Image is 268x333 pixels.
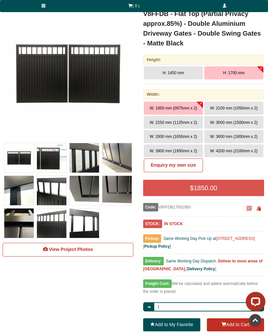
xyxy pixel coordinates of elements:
[150,120,197,125] span: W: 2250 mm (1125mm x 2)
[4,208,34,238] img: V8FFDB - Flat Top (Partial Privacy approx.85%) - Double Aluminium Driveway Gates - Double Swing G...
[143,280,264,299] div: Will be calculated and added automatically before the order is placed.
[223,71,244,75] span: H: 1700 mm
[143,236,255,249] span: Same Working Day Pick Up at [ ]
[150,106,197,110] span: W: 1950 mm (0975mm x 2)
[143,203,244,211] div: V8FFDB17001950
[204,102,263,115] button: W: 2100 mm (1050mm x 2)
[144,116,203,129] button: W: 2250 mm (1125mm x 2)
[144,158,203,172] a: Enquiry my own size
[151,162,196,168] b: Enquiry my own size
[204,116,263,129] button: W: 3000 mm (1500mm x 2)
[143,220,162,228] span: STOCK:
[193,184,217,191] span: 1850.00
[150,134,197,139] span: W: 3300 mm (1650mm x 2)
[144,66,203,79] button: H: 1450 mm
[144,130,203,143] button: W: 3300 mm (1650mm x 2)
[216,236,255,241] a: [STREET_ADDRESS]
[37,176,66,205] img: V8FFDB - Flat Top (Partial Privacy approx.85%) - Double Aluminium Driveway Gates - Double Swing G...
[70,143,99,173] img: V8FFDB - Flat Top (Partial Privacy approx.85%) - Double Aluminium Driveway Gates - Double Swing G...
[144,244,170,249] a: Pickup Policy
[102,143,132,173] img: V8FFDB - Flat Top (Partial Privacy approx.85%) - Double Aluminium Driveway Gates - Double Swing G...
[70,208,99,238] img: V8FFDB - Flat Top (Partial Privacy approx.85%) - Double Aluminium Driveway Gates - Double Swing G...
[143,55,264,65] div: Height:
[164,222,183,226] b: IN STOCK
[143,180,264,196] div: $
[210,120,258,125] span: W: 3000 mm (1500mm x 2)
[163,71,184,75] span: H: 1450 mm
[49,247,93,252] span: View Project Photos
[143,279,172,288] span: Freight Cost:
[37,208,66,238] img: V8FFDB - Flat Top (Partial Privacy approx.85%) - Double Aluminium Driveway Gates - Double Swing G...
[143,257,264,276] div: [ ]
[207,318,264,331] button: Add to Cart
[144,144,203,158] button: W: 3900 mm (1950mm x 2)
[241,289,268,317] iframe: LiveChat chat widget
[204,144,263,158] button: W: 4200 mm (2100mm x 2)
[210,106,258,110] span: W: 2100 mm (1050mm x 2)
[247,207,252,211] a: Click to enlarge and scan to share.
[4,176,34,205] img: V8FFDB - Flat Top (Partial Privacy approx.85%) - Double Aluminium Driveway Gates - Double Swing G...
[4,143,34,173] img: V8FFDB - Flat Top (Partial Privacy approx.85%) - Double Aluminium Driveway Gates - Double Swing G...
[143,203,158,211] span: Code:
[102,176,132,205] img: V8FFDB - Flat Top (Partial Privacy approx.85%) - Double Aluminium Driveway Gates - Double Swing G...
[143,234,161,243] span: Pickup:
[143,318,200,331] a: Add to My Favorite
[143,9,264,48] h1: V8FFDB - Flat Top (Partial Privacy approx.85%) - Double Aluminium Driveway Gates - Double Swing G...
[3,9,133,138] img: V8FFDB - Flat Top (Partial Privacy approx.85%) - Double Aluminium Driveway Gates - Double Swing G...
[143,257,164,265] span: Delivery:
[210,149,258,153] span: W: 4200 mm (2100mm x 2)
[150,149,197,153] span: W: 3900 mm (1950mm x 2)
[166,259,217,263] span: Same Working Day Dispatch.
[37,143,66,173] img: V8FFDB - Flat Top (Partial Privacy approx.85%) - Double Aluminium Driveway Gates - Double Swing G...
[187,267,215,271] a: Delivery Policy
[210,134,258,139] span: W: 3600 mm (1800mm x 2)
[204,66,263,79] button: H: 1700 mm
[144,102,203,115] button: W: 1950 mm (0975mm x 2)
[70,176,99,205] img: V8FFDB - Flat Top (Partial Privacy approx.85%) - Double Aluminium Driveway Gates - Double Swing G...
[143,89,264,99] div: Width:
[143,259,262,271] b: Deliver to most areas of [GEOGRAPHIC_DATA].
[204,130,263,143] button: W: 3600 mm (1800mm x 2)
[256,206,261,211] span: Click to copy the URL
[3,243,133,257] a: View Project Photos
